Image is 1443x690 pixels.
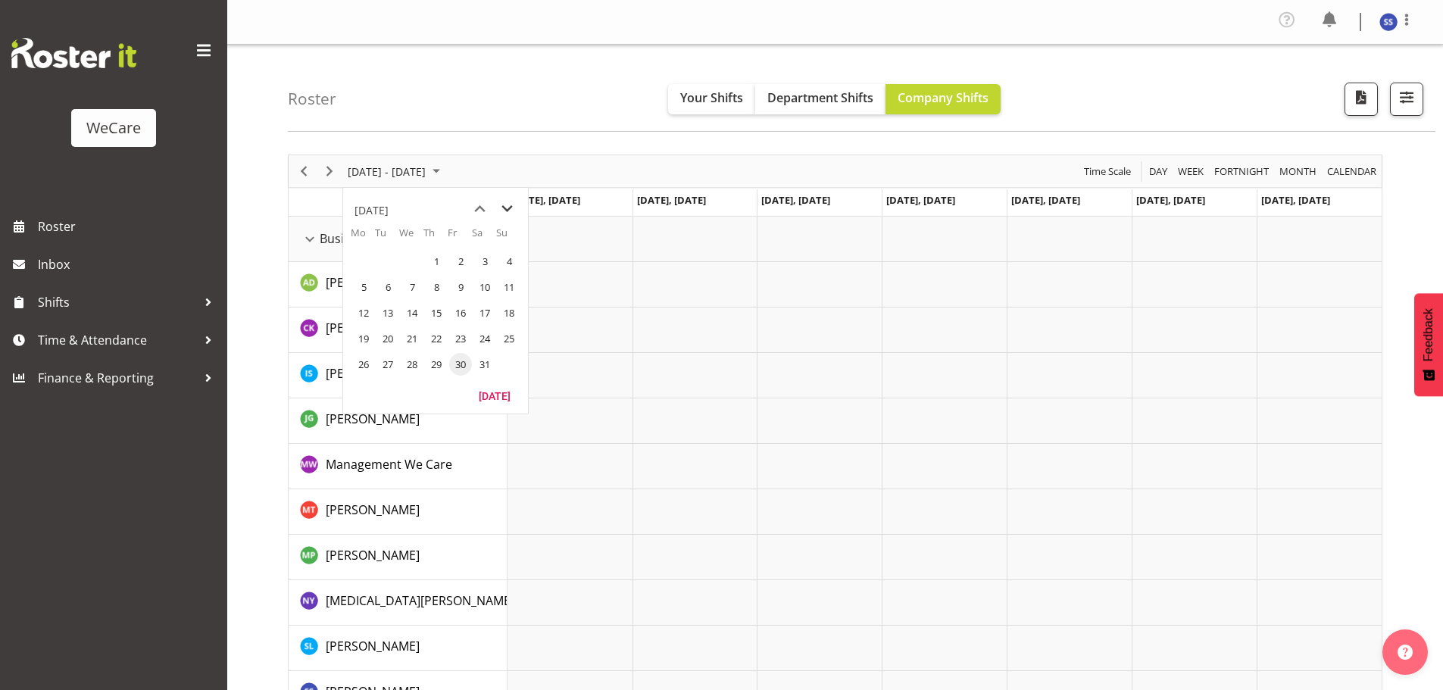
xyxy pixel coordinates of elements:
span: Sunday, August 11, 2024 [498,276,520,298]
td: Janine Grundler resource [289,398,508,444]
img: Rosterit website logo [11,38,136,68]
th: Sa [472,226,496,248]
button: Timeline Week [1176,162,1207,181]
th: Fr [448,226,472,248]
span: Day [1148,162,1169,181]
span: Fortnight [1213,162,1270,181]
span: calendar [1326,162,1378,181]
th: Tu [375,226,399,248]
a: [PERSON_NAME] [326,410,420,428]
span: [DATE], [DATE] [637,193,706,207]
span: Company Shifts [898,89,989,106]
td: Aleea Devenport resource [289,262,508,308]
img: help-xxl-2.png [1398,645,1413,660]
span: [DATE], [DATE] [1136,193,1205,207]
span: Sunday, August 4, 2024 [498,250,520,273]
span: Friday, August 9, 2024 [449,276,472,298]
td: Nikita Yates resource [289,580,508,626]
button: next month [493,195,520,223]
span: Wednesday, August 28, 2024 [401,353,423,376]
button: Your Shifts [668,84,755,114]
button: Feedback - Show survey [1414,293,1443,396]
td: Friday, August 30, 2024 [448,351,472,377]
span: Wednesday, August 21, 2024 [401,327,423,350]
span: Roster [38,215,220,238]
span: Week [1176,162,1205,181]
a: [PERSON_NAME] [326,546,420,564]
span: Management We Care [326,456,452,473]
td: Isabel Simcox resource [289,353,508,398]
span: Thursday, August 15, 2024 [425,301,448,324]
button: Company Shifts [885,84,1001,114]
a: Management We Care [326,455,452,473]
span: Monday, August 12, 2024 [352,301,375,324]
a: [PERSON_NAME] [326,319,420,337]
td: Millie Pumphrey resource [289,535,508,580]
button: June 24 - 30, 2024 [345,162,447,181]
span: Inbox [38,253,220,276]
span: Monday, August 19, 2024 [352,327,375,350]
img: savita-savita11083.jpg [1379,13,1398,31]
button: Fortnight [1212,162,1272,181]
span: Friday, August 2, 2024 [449,250,472,273]
span: [DATE], [DATE] [1011,193,1080,207]
button: Timeline Month [1277,162,1320,181]
span: Feedback [1422,308,1435,361]
span: Shifts [38,291,197,314]
span: Friday, August 16, 2024 [449,301,472,324]
button: Month [1325,162,1379,181]
span: Wednesday, August 14, 2024 [401,301,423,324]
span: [PERSON_NAME] [326,547,420,564]
h4: Roster [288,90,336,108]
td: Chloe Kim resource [289,308,508,353]
span: Saturday, August 24, 2024 [473,327,496,350]
span: Sunday, August 18, 2024 [498,301,520,324]
span: Tuesday, August 13, 2024 [376,301,399,324]
a: [PERSON_NAME] [326,364,420,382]
span: [MEDICAL_DATA][PERSON_NAME] [326,592,514,609]
span: Friday, August 23, 2024 [449,327,472,350]
button: Download a PDF of the roster according to the set date range. [1345,83,1378,116]
span: Your Shifts [680,89,743,106]
span: [PERSON_NAME] [326,411,420,427]
span: Thursday, August 22, 2024 [425,327,448,350]
td: Michelle Thomas resource [289,489,508,535]
span: Wednesday, August 7, 2024 [401,276,423,298]
td: Sarah Lamont resource [289,626,508,671]
div: WeCare [86,117,141,139]
span: Department Shifts [767,89,873,106]
span: [PERSON_NAME] [326,365,420,382]
span: Time Scale [1082,162,1132,181]
td: Management We Care resource [289,444,508,489]
a: [MEDICAL_DATA][PERSON_NAME] [326,592,514,610]
button: Today [469,385,520,406]
div: Previous [291,155,317,187]
span: [DATE], [DATE] [511,193,580,207]
button: previous month [466,195,493,223]
span: Saturday, August 17, 2024 [473,301,496,324]
span: [PERSON_NAME] [326,501,420,518]
div: Next [317,155,342,187]
span: Saturday, August 3, 2024 [473,250,496,273]
button: Previous [294,162,314,181]
span: Tuesday, August 27, 2024 [376,353,399,376]
span: Thursday, August 8, 2024 [425,276,448,298]
span: [DATE], [DATE] [1261,193,1330,207]
span: Month [1278,162,1318,181]
a: [PERSON_NAME] [326,637,420,655]
button: Department Shifts [755,84,885,114]
span: Friday, August 30, 2024 [449,353,472,376]
span: [DATE], [DATE] [761,193,830,207]
span: Sunday, August 25, 2024 [498,327,520,350]
span: Finance & Reporting [38,367,197,389]
span: Saturday, August 10, 2024 [473,276,496,298]
span: [DATE] - [DATE] [346,162,427,181]
th: Th [423,226,448,248]
div: title [355,195,389,226]
a: [PERSON_NAME] [326,501,420,519]
span: Tuesday, August 20, 2024 [376,327,399,350]
span: [DATE], [DATE] [886,193,955,207]
span: [PERSON_NAME] [326,320,420,336]
span: Saturday, August 31, 2024 [473,353,496,376]
button: Time Scale [1082,162,1134,181]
